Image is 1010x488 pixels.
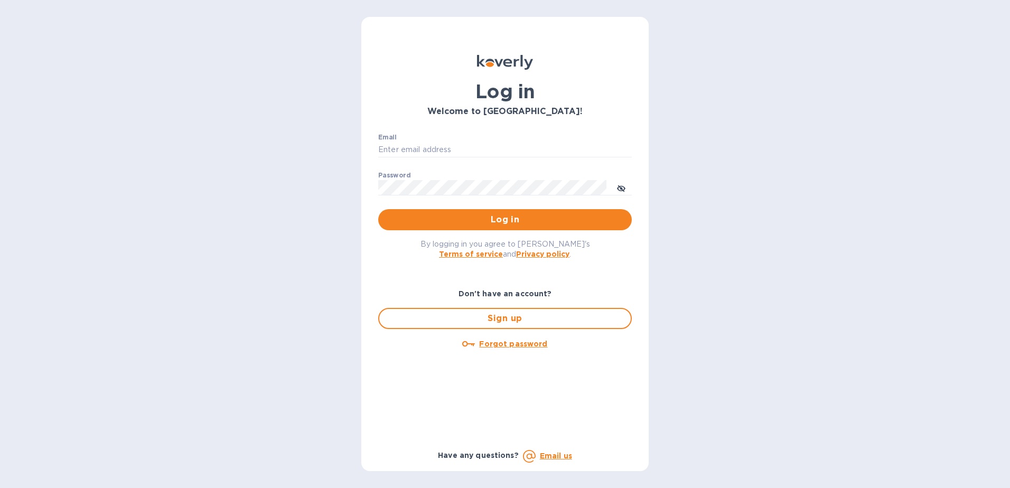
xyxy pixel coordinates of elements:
[516,250,569,258] a: Privacy policy
[378,142,632,158] input: Enter email address
[540,452,572,460] a: Email us
[477,55,533,70] img: Koverly
[378,107,632,117] h3: Welcome to [GEOGRAPHIC_DATA]!
[378,209,632,230] button: Log in
[388,312,622,325] span: Sign up
[439,250,503,258] a: Terms of service
[387,213,623,226] span: Log in
[378,308,632,329] button: Sign up
[611,177,632,198] button: toggle password visibility
[438,451,519,459] b: Have any questions?
[459,289,552,298] b: Don't have an account?
[378,134,397,140] label: Email
[420,240,590,258] span: By logging in you agree to [PERSON_NAME]'s and .
[378,172,410,179] label: Password
[479,340,547,348] u: Forgot password
[378,80,632,102] h1: Log in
